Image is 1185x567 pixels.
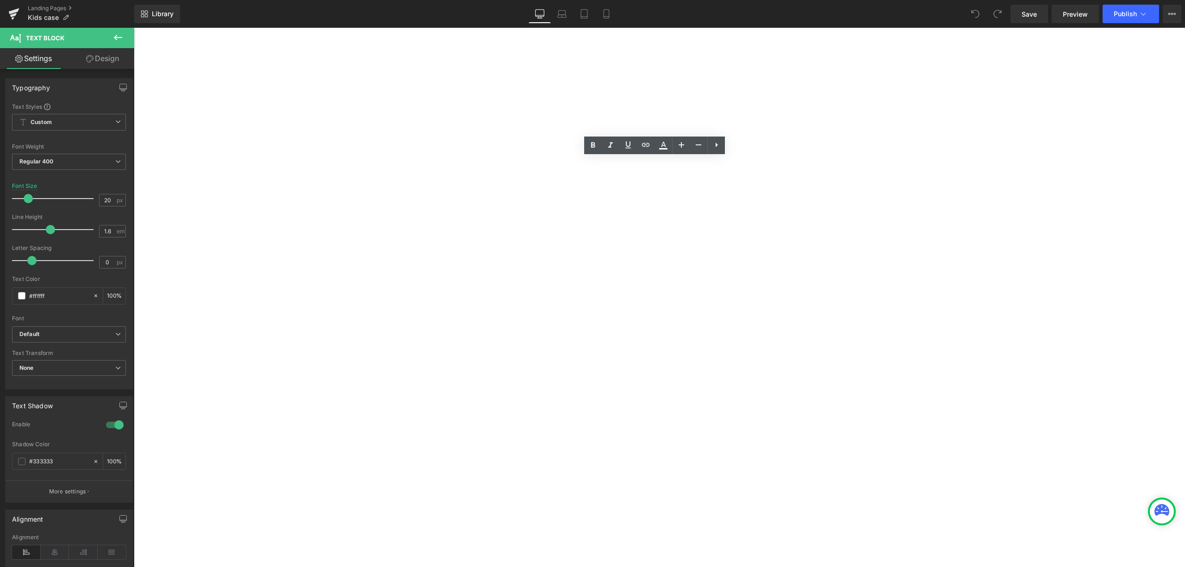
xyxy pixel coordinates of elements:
[966,5,985,23] button: Undo
[12,143,126,150] div: Font Weight
[1022,9,1037,19] span: Save
[12,315,126,322] div: Font
[117,228,125,234] span: em
[12,534,126,541] div: Alignment
[6,480,132,502] button: More settings
[103,453,125,469] div: %
[12,441,126,448] div: Shadow Color
[12,350,126,356] div: Text Transform
[19,158,54,165] b: Regular 400
[12,421,97,430] div: Enable
[12,79,50,92] div: Typography
[31,118,52,126] b: Custom
[28,5,134,12] a: Landing Pages
[12,397,53,410] div: Text Shadow
[988,5,1007,23] button: Redo
[1063,9,1088,19] span: Preview
[12,183,37,189] div: Font Size
[12,103,126,110] div: Text Styles
[1052,5,1099,23] a: Preview
[595,5,617,23] a: Mobile
[19,364,34,371] b: None
[12,510,44,523] div: Alignment
[69,48,136,69] a: Design
[12,276,126,282] div: Text Color
[12,245,126,251] div: Letter Spacing
[1114,10,1137,18] span: Publish
[529,5,551,23] a: Desktop
[29,291,88,301] input: Color
[19,330,39,338] i: Default
[1163,5,1181,23] button: More
[573,5,595,23] a: Tablet
[26,34,64,42] span: Text Block
[117,197,125,203] span: px
[152,10,174,18] span: Library
[134,5,180,23] a: New Library
[29,456,88,467] input: Color
[12,214,126,220] div: Line Height
[28,14,59,21] span: Kids case
[103,288,125,304] div: %
[117,259,125,265] span: px
[551,5,573,23] a: Laptop
[49,487,86,496] p: More settings
[1103,5,1159,23] button: Publish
